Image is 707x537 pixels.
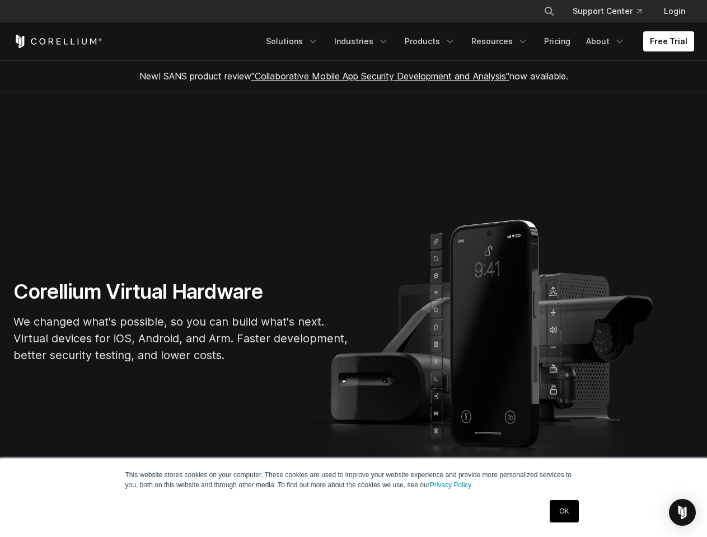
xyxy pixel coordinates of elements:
a: Privacy Policy. [430,481,473,489]
a: OK [550,500,578,522]
a: Pricing [537,31,577,51]
a: Resources [465,31,535,51]
div: Navigation Menu [259,31,694,51]
div: Open Intercom Messenger [669,499,696,526]
a: Free Trial [643,31,694,51]
a: Products [398,31,462,51]
a: Solutions [259,31,325,51]
span: New! SANS product review now available. [139,70,568,82]
a: Login [655,1,694,21]
button: Search [539,1,559,21]
a: Industries [327,31,396,51]
a: "Collaborative Mobile App Security Development and Analysis" [251,70,509,82]
p: This website stores cookies on your computer. These cookies are used to improve your website expe... [125,470,582,490]
div: Navigation Menu [530,1,694,21]
a: Support Center [564,1,650,21]
p: We changed what's possible, so you can build what's next. Virtual devices for iOS, Android, and A... [13,313,349,364]
h1: Corellium Virtual Hardware [13,279,349,304]
a: Corellium Home [13,35,102,48]
a: About [579,31,632,51]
